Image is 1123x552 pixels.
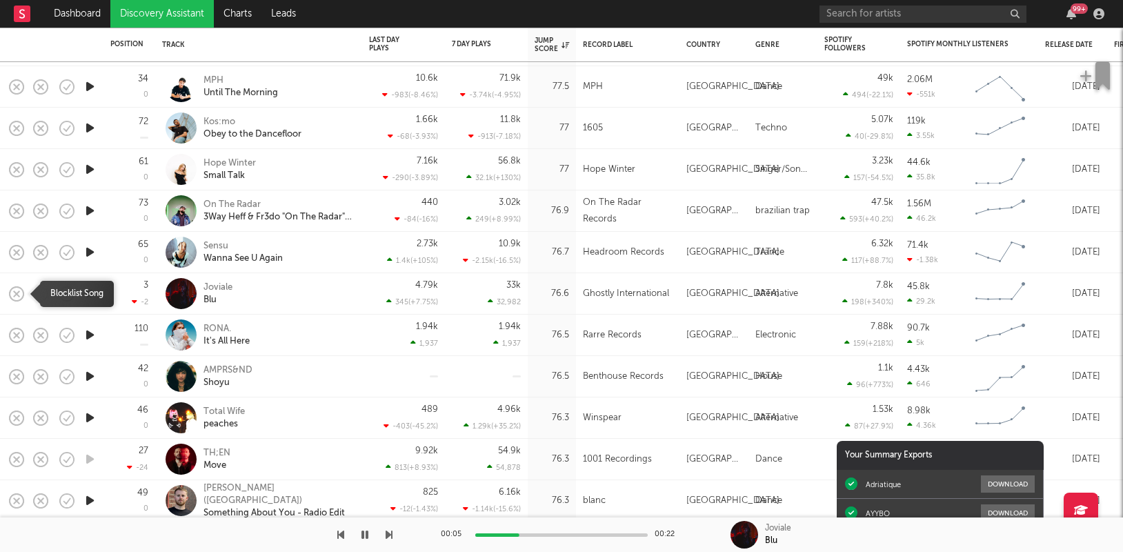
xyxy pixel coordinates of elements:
input: Search for artists [819,6,1026,23]
div: 1.29k ( +35.2 % ) [464,422,521,431]
div: 3.02k [499,198,521,207]
div: 76.3 [535,493,569,509]
div: 2.73k [417,239,438,248]
div: 1.94k [499,322,521,331]
div: 7.8k [876,281,893,290]
div: 1,937 [410,339,438,348]
svg: Chart title [969,401,1031,435]
div: 71.9k [499,74,521,83]
svg: Chart title [969,318,1031,353]
div: Move [203,460,230,472]
svg: Chart title [969,277,1031,311]
div: AMPRS&ND [203,364,252,377]
div: [GEOGRAPHIC_DATA] [686,286,779,302]
div: MPH [583,79,603,95]
div: -84 ( -16 % ) [395,215,438,224]
div: Rarre Records [583,327,642,344]
div: 77 [535,120,569,137]
div: Alternative [755,286,798,302]
a: MPHUntil The Morning [203,75,278,99]
div: 345 ( +7.75 % ) [386,297,438,306]
div: 593 ( +40.2 % ) [840,215,893,224]
a: Total Wifepeaches [203,406,245,431]
div: -2.15k ( -16.5 % ) [463,256,521,265]
div: 8.98k [907,406,931,415]
div: Small Talk [203,170,256,182]
div: It's All Here [203,335,250,348]
a: Hope WinterSmall Talk [203,157,256,182]
div: [DATE] [1045,244,1100,261]
div: 10.6k [416,74,438,83]
div: 9.92k [415,446,438,455]
div: 1001 Recordings [583,451,652,468]
div: 42 [138,364,148,373]
a: SensuWanna See U Again [203,240,283,265]
div: 73 [139,199,148,208]
div: 76.9 [535,203,569,219]
div: Shoyu [203,377,252,389]
div: TH;EN [203,447,230,460]
div: 77 [535,161,569,178]
div: 32,982 [488,297,521,306]
div: [GEOGRAPHIC_DATA] [686,368,779,385]
div: 90.7k [907,324,930,333]
div: 49k [877,74,893,83]
div: 489 [421,405,438,414]
div: 7.88k [871,322,893,331]
div: MPH [203,75,278,87]
div: Joviale [765,522,791,535]
div: 249 ( +8.99 % ) [466,215,521,224]
div: [PERSON_NAME] ([GEOGRAPHIC_DATA]) [203,482,352,507]
div: 76.3 [535,451,569,468]
div: Benthouse Records [583,368,664,385]
div: [DATE] [1045,79,1100,95]
div: 4.79k [415,281,438,290]
div: 1.66k [416,115,438,124]
a: TH;ENMove [203,447,230,472]
div: Record Label [583,41,666,49]
div: 1.4k ( +105 % ) [387,256,438,265]
div: 1,937 [493,339,521,348]
div: Electronic [755,327,796,344]
div: -551k [907,90,935,99]
a: JovialeBlu [203,282,232,306]
div: On The Radar [203,199,352,211]
div: 6.16k [499,488,521,497]
div: blanc [583,493,606,509]
div: Adriatique [866,480,901,489]
div: 54,878 [487,463,521,472]
div: 33k [506,281,521,290]
div: Wanna See U Again [203,253,283,265]
div: Obey to the Dancefloor [203,128,301,141]
div: 198 ( +340 % ) [842,297,893,306]
div: -68 ( -3.93 % ) [388,132,438,141]
a: RONA.It's All Here [203,323,250,348]
div: Headroom Records [583,244,664,261]
div: 49 [137,489,148,497]
div: 5.07k [871,115,893,124]
div: 3.23k [872,157,893,166]
div: Jump Score [535,37,569,53]
div: 0 [143,257,148,264]
button: Download [981,504,1035,522]
div: -24 [127,463,148,472]
div: Dance [755,79,782,95]
div: RONA. [203,323,250,335]
div: 117 ( +88.7 % ) [842,256,893,265]
div: 45.8k [907,282,930,291]
div: 77.5 [535,79,569,95]
div: 65 [138,240,148,249]
div: [GEOGRAPHIC_DATA] [686,79,779,95]
div: Kos:mo [203,116,301,128]
div: 00:22 [655,526,682,543]
div: 159 ( +218 % ) [844,339,893,348]
button: 99+ [1066,8,1076,19]
div: 44.6k [907,158,931,167]
div: 1.94k [416,322,438,331]
div: 0 [143,422,148,430]
div: [DATE] [1045,161,1100,178]
div: 0 [143,215,148,223]
div: Singer/Songwriter [755,161,811,178]
div: Blu [765,535,777,547]
div: 76.5 [535,368,569,385]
